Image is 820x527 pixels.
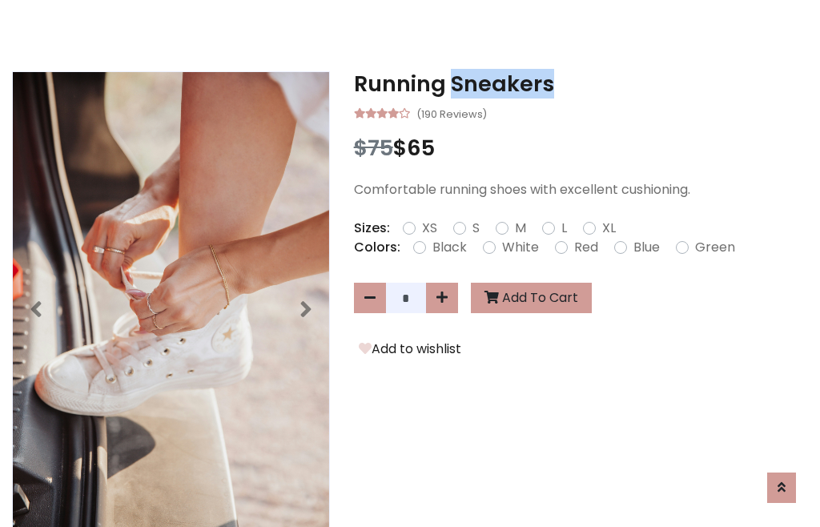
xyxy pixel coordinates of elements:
label: Red [574,238,598,257]
label: XL [602,219,616,238]
button: Add To Cart [471,283,592,313]
h3: $ [354,135,808,161]
h3: Running Sneakers [354,71,808,97]
label: S [472,219,480,238]
label: Green [695,238,735,257]
span: 65 [407,133,435,163]
p: Sizes: [354,219,390,238]
p: Comfortable running shoes with excellent cushioning. [354,180,808,199]
label: XS [422,219,437,238]
small: (190 Reviews) [416,103,487,123]
p: Colors: [354,238,400,257]
label: Blue [633,238,660,257]
span: $75 [354,133,393,163]
label: L [561,219,567,238]
button: Add to wishlist [354,339,466,360]
label: M [515,219,526,238]
label: Black [432,238,467,257]
label: White [502,238,539,257]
